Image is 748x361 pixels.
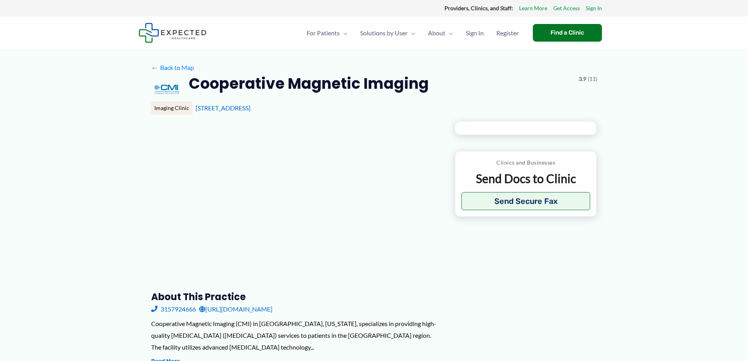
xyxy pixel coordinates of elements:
div: Imaging Clinic [151,101,192,115]
a: Learn More [519,3,547,13]
a: ←Back to Map [151,62,194,73]
button: Send Secure Fax [461,192,591,210]
span: Menu Toggle [408,19,415,47]
a: AboutMenu Toggle [422,19,459,47]
span: ← [151,64,159,71]
h3: About this practice [151,291,442,303]
a: For PatientsMenu Toggle [300,19,354,47]
img: Expected Healthcare Logo - side, dark font, small [139,23,207,43]
div: Cooperative Magnetic Imaging (CMI) in [GEOGRAPHIC_DATA], [US_STATE], specializes in providing hig... [151,318,442,353]
a: Get Access [553,3,580,13]
a: Find a Clinic [533,24,602,42]
p: Clinics and Businesses [461,158,591,168]
strong: Providers, Clinics, and Staff: [444,5,513,11]
span: For Patients [307,19,340,47]
span: Menu Toggle [445,19,453,47]
span: About [428,19,445,47]
span: Menu Toggle [340,19,347,47]
nav: Primary Site Navigation [300,19,525,47]
a: Register [490,19,525,47]
span: Register [496,19,519,47]
span: Solutions by User [360,19,408,47]
h2: Cooperative Magnetic Imaging [189,74,429,93]
a: [URL][DOMAIN_NAME] [199,303,272,315]
a: [STREET_ADDRESS] [196,104,251,112]
span: (11) [588,74,597,84]
span: Sign In [466,19,484,47]
a: Sign In [586,3,602,13]
a: Solutions by UserMenu Toggle [354,19,422,47]
a: 3157924666 [151,303,196,315]
a: Sign In [459,19,490,47]
p: Send Docs to Clinic [461,171,591,186]
span: 3.9 [579,74,586,84]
